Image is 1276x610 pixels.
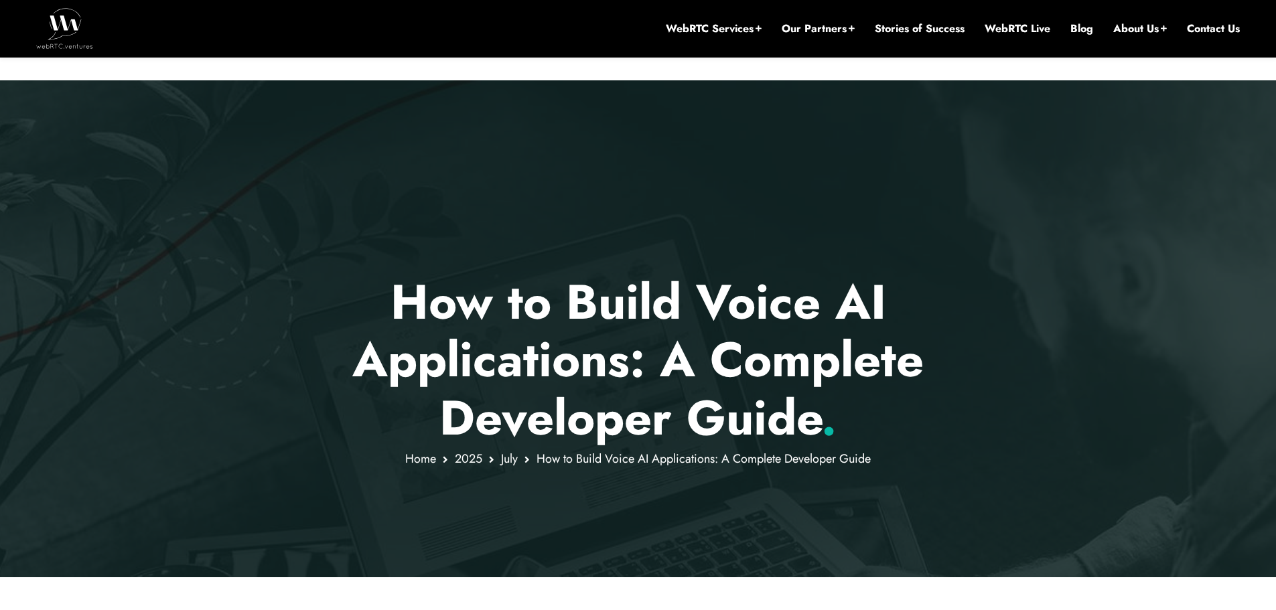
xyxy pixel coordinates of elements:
a: July [501,450,518,467]
a: Contact Us [1187,21,1240,36]
p: How to Build Voice AI Applications: A Complete Developer Guide [246,273,1030,447]
a: WebRTC Services [666,21,762,36]
img: WebRTC.ventures [36,8,93,48]
a: Our Partners [782,21,855,36]
span: . [821,383,837,453]
span: How to Build Voice AI Applications: A Complete Developer Guide [537,450,871,467]
a: Home [405,450,436,467]
a: About Us [1113,21,1167,36]
a: 2025 [455,450,482,467]
a: Blog [1070,21,1093,36]
a: Stories of Success [875,21,965,36]
a: WebRTC Live [985,21,1050,36]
